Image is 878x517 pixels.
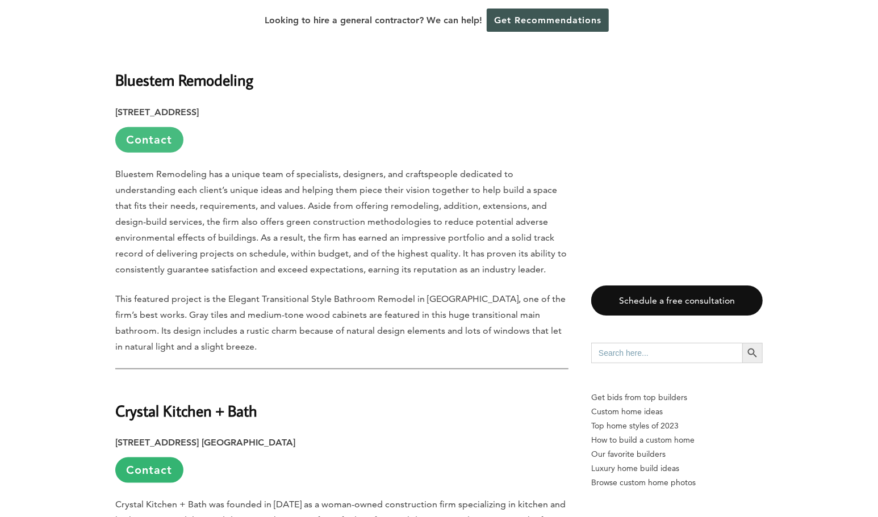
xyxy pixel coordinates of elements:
[115,457,183,483] a: Contact
[591,461,763,476] a: Luxury home build ideas
[487,9,609,32] a: Get Recommendations
[115,70,253,90] strong: Bluestem Remodeling
[746,347,759,359] svg: Search
[591,390,763,405] p: Get bids from top builders
[115,437,295,448] strong: [STREET_ADDRESS] [GEOGRAPHIC_DATA]
[660,436,864,503] iframe: Drift Widget Chat Controller
[591,419,763,433] a: Top home styles of 2023
[115,127,183,153] a: Contact
[591,405,763,419] a: Custom home ideas
[591,476,763,490] a: Browse custom home photos
[591,343,742,363] input: Search here...
[591,433,763,447] a: How to build a custom home
[115,166,568,278] p: Bluestem Remodeling has a unique team of specialists, designers, and craftspeople dedicated to un...
[115,401,257,421] strong: Crystal Kitchen + Bath
[591,285,763,316] a: Schedule a free consultation
[115,291,568,355] p: This featured project is the Elegant Transitional Style Bathroom Remodel in [GEOGRAPHIC_DATA], on...
[115,107,199,117] strong: [STREET_ADDRESS]
[591,447,763,461] a: Our favorite builders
